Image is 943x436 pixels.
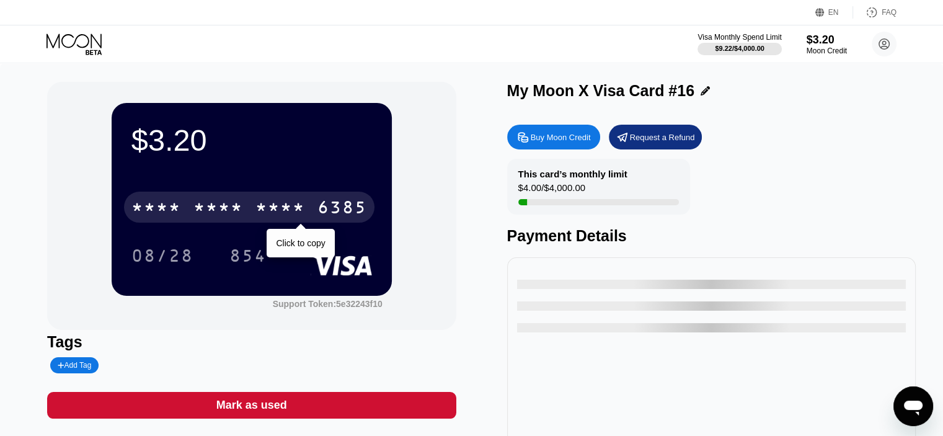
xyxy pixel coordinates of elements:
div: Click to copy [276,238,325,248]
div: 08/28 [131,247,193,267]
div: Tags [47,333,456,351]
div: Add Tag [50,357,99,373]
div: This card’s monthly limit [518,169,627,179]
div: Mark as used [47,392,456,419]
div: $3.20Moon Credit [807,33,847,55]
div: Payment Details [507,227,916,245]
div: FAQ [853,6,897,19]
div: Buy Moon Credit [531,132,591,143]
div: Support Token: 5e32243f10 [273,299,383,309]
div: $9.22 / $4,000.00 [715,45,764,52]
div: $4.00 / $4,000.00 [518,182,585,199]
div: EN [815,6,853,19]
div: Moon Credit [807,47,847,55]
div: $3.20 [131,123,372,158]
div: Buy Moon Credit [507,125,600,149]
div: Support Token:5e32243f10 [273,299,383,309]
iframe: Кнопка запуска окна обмена сообщениями [893,386,933,426]
div: EN [828,8,839,17]
div: $3.20 [807,33,847,47]
div: 854 [220,240,276,271]
div: Request a Refund [630,132,695,143]
div: Visa Monthly Spend Limit$9.22/$4,000.00 [697,33,781,55]
div: Request a Refund [609,125,702,149]
div: My Moon X Visa Card #16 [507,82,694,100]
div: Visa Monthly Spend Limit [697,33,781,42]
div: 6385 [317,199,367,219]
div: 854 [229,247,267,267]
div: 08/28 [122,240,203,271]
div: Mark as used [216,398,287,412]
div: FAQ [882,8,897,17]
div: Add Tag [58,361,91,370]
